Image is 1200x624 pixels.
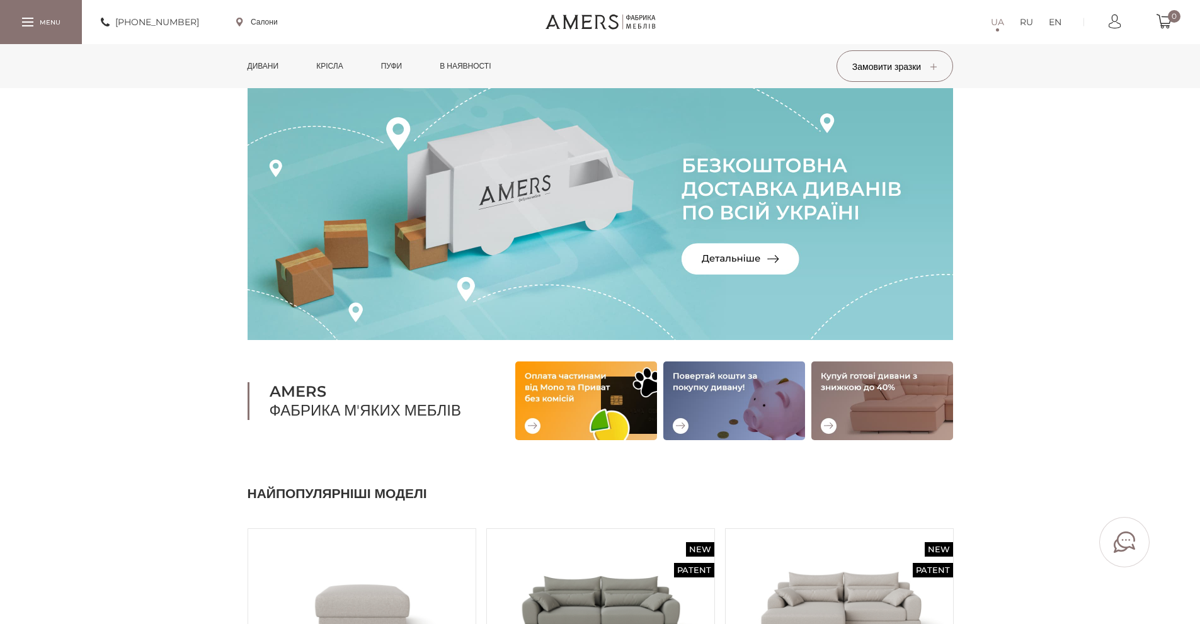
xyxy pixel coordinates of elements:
button: Замовити зразки [837,50,953,82]
a: UA [991,14,1004,30]
a: в наявності [430,44,500,88]
h2: Найпопулярніші моделі [248,484,953,503]
span: Patent [913,563,953,577]
a: Пуфи [372,44,412,88]
a: [PHONE_NUMBER] [101,14,199,30]
span: New [686,542,714,557]
span: Patent [674,563,714,577]
a: Салони [236,16,278,28]
img: Оплата частинами від Mono та Приват без комісій [515,361,657,440]
span: New [925,542,953,557]
h1: Фабрика м'яких меблів [248,382,484,420]
a: EN [1049,14,1061,30]
img: Купуй готові дивани зі знижкою до 40% [811,361,953,440]
span: Замовити зразки [852,61,937,72]
a: Крісла [307,44,352,88]
span: 0 [1168,10,1180,23]
b: AMERS [270,382,484,401]
a: RU [1020,14,1033,30]
a: Дивани [238,44,289,88]
img: Повертай кошти за покупку дивану [663,361,805,440]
